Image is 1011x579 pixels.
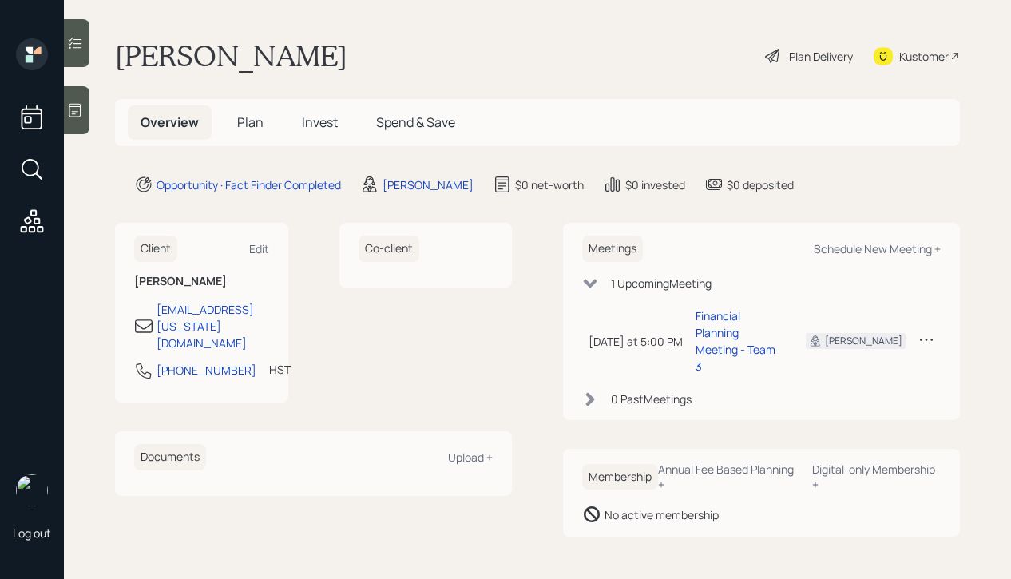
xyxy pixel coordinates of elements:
[134,444,206,470] h6: Documents
[157,301,269,351] div: [EMAIL_ADDRESS][US_STATE][DOMAIN_NAME]
[157,362,256,379] div: [PHONE_NUMBER]
[899,48,949,65] div: Kustomer
[658,462,799,492] div: Annual Fee Based Planning +
[605,506,719,523] div: No active membership
[249,241,269,256] div: Edit
[157,176,341,193] div: Opportunity · Fact Finder Completed
[134,275,269,288] h6: [PERSON_NAME]
[789,48,853,65] div: Plan Delivery
[115,38,347,73] h1: [PERSON_NAME]
[812,462,941,492] div: Digital-only Membership +
[302,113,338,131] span: Invest
[582,464,658,490] h6: Membership
[515,176,584,193] div: $0 net-worth
[611,275,712,291] div: 1 Upcoming Meeting
[696,307,780,375] div: Financial Planning Meeting - Team 3
[727,176,794,193] div: $0 deposited
[383,176,474,193] div: [PERSON_NAME]
[134,236,177,262] h6: Client
[359,236,419,262] h6: Co-client
[625,176,685,193] div: $0 invested
[589,333,683,350] div: [DATE] at 5:00 PM
[376,113,455,131] span: Spend & Save
[611,391,692,407] div: 0 Past Meeting s
[269,361,291,378] div: HST
[582,236,643,262] h6: Meetings
[141,113,199,131] span: Overview
[448,450,493,465] div: Upload +
[13,525,51,541] div: Log out
[237,113,264,131] span: Plan
[16,474,48,506] img: aleksandra-headshot.png
[814,241,941,256] div: Schedule New Meeting +
[825,334,902,348] div: [PERSON_NAME]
